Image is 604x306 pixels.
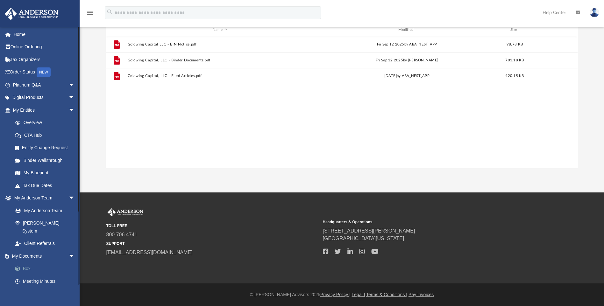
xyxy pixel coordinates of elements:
[507,43,523,46] span: 98.78 KB
[9,154,84,167] a: Binder Walkthrough
[86,9,94,17] i: menu
[323,219,535,225] small: Headquarters & Operations
[127,27,312,33] div: Name
[4,250,84,262] a: My Documentsarrow_drop_down
[506,59,524,62] span: 701.18 KB
[68,91,81,104] span: arrow_drop_down
[323,236,404,241] a: [GEOGRAPHIC_DATA][US_STATE]
[9,167,81,179] a: My Blueprint
[590,8,599,17] img: User Pic
[315,42,499,47] div: Fri Sep 12 2025 by ABA_NEST_APP
[9,204,78,217] a: My Anderson Team
[86,12,94,17] a: menu
[68,250,81,263] span: arrow_drop_down
[4,104,84,116] a: My Entitiesarrow_drop_down
[68,104,81,117] span: arrow_drop_down
[106,241,318,247] small: SUPPORT
[128,58,312,62] button: Goldwing Capital, LLC - Binder Documents.pdf
[4,28,84,41] a: Home
[9,275,84,288] a: Meeting Minutes
[315,58,499,63] div: Fri Sep 12 2025 by [PERSON_NAME]
[530,27,575,33] div: id
[68,192,81,205] span: arrow_drop_down
[9,237,81,250] a: Client Referrals
[106,36,578,168] div: grid
[106,9,113,16] i: search
[4,192,81,205] a: My Anderson Teamarrow_drop_down
[9,179,84,192] a: Tax Due Dates
[502,27,528,33] div: Size
[106,208,145,217] img: Anderson Advisors Platinum Portal
[506,74,524,78] span: 420.15 KB
[106,223,318,229] small: TOLL FREE
[9,129,84,142] a: CTA Hub
[320,292,351,297] a: Privacy Policy |
[109,27,124,33] div: id
[106,250,193,255] a: [EMAIL_ADDRESS][DOMAIN_NAME]
[315,27,499,33] div: Modified
[315,73,499,79] div: [DATE] by ABA_NEST_APP
[106,232,138,237] a: 800.706.4741
[409,292,434,297] a: Pay Invoices
[68,79,81,92] span: arrow_drop_down
[4,91,84,104] a: Digital Productsarrow_drop_down
[4,79,84,91] a: Platinum Q&Aarrow_drop_down
[323,228,415,233] a: [STREET_ADDRESS][PERSON_NAME]
[9,217,81,237] a: [PERSON_NAME] System
[9,142,84,154] a: Entity Change Request
[37,67,51,77] div: NEW
[352,292,365,297] a: Legal |
[366,292,407,297] a: Terms & Conditions |
[128,74,312,78] button: Goldwing Capital, LLC - Filed Articles.pdf
[80,291,604,298] div: © [PERSON_NAME] Advisors 2025
[3,8,60,20] img: Anderson Advisors Platinum Portal
[4,53,84,66] a: Tax Organizers
[128,42,312,46] button: Goldwing Capital LLC - EIN Notice.pdf
[9,116,84,129] a: Overview
[4,66,84,79] a: Order StatusNEW
[9,262,84,275] a: Box
[4,41,84,53] a: Online Ordering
